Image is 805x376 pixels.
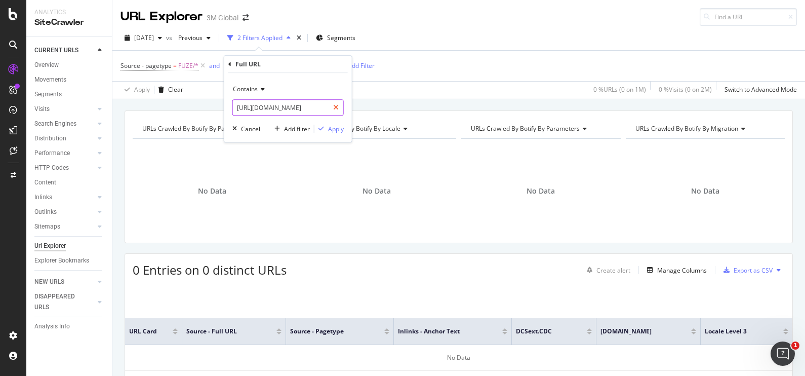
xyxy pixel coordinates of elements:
[334,60,375,72] button: Add Filter
[154,82,183,98] button: Clear
[328,125,344,133] div: Apply
[174,30,215,46] button: Previous
[596,266,630,275] div: Create alert
[209,61,220,70] button: and
[129,327,170,336] span: URL Card
[120,61,172,70] span: Source - pagetype
[133,261,287,278] span: 0 Entries on 0 distinct URLs
[34,60,105,70] a: Overview
[34,177,56,188] div: Content
[633,121,776,137] h4: URLs Crawled By Botify By migration
[771,342,795,366] iframe: Intercom live chat
[34,277,64,287] div: NEW URLS
[207,13,238,23] div: 3M Global
[186,327,261,336] span: Source - Full URL
[719,262,773,278] button: Export as CSV
[398,327,487,336] span: Inlinks - Anchor Text
[34,74,105,85] a: Movements
[34,8,104,17] div: Analytics
[295,33,303,43] div: times
[34,104,50,115] div: Visits
[643,264,707,276] button: Manage Columns
[198,186,226,196] span: No Data
[791,342,799,350] span: 1
[583,262,630,278] button: Create alert
[34,192,95,203] a: Inlinks
[734,266,773,275] div: Export as CSV
[469,121,612,137] h4: URLs Crawled By Botify By parameters
[134,33,154,42] span: 2025 Aug. 24th
[327,33,355,42] span: Segments
[691,186,719,196] span: No Data
[34,148,95,159] a: Performance
[140,121,283,137] h4: URLs Crawled By Botify By pagetype
[724,85,797,94] div: Switch to Advanced Mode
[34,192,52,203] div: Inlinks
[34,133,95,144] a: Distribution
[34,74,66,85] div: Movements
[34,45,78,56] div: CURRENT URLS
[314,124,344,134] button: Apply
[659,85,712,94] div: 0 % Visits ( 0 on 2M )
[34,163,95,173] a: HTTP Codes
[305,121,448,137] h4: URLs Crawled By Botify By locale
[142,124,244,133] span: URLs Crawled By Botify By pagetype
[34,89,62,100] div: Segments
[34,133,66,144] div: Distribution
[284,125,310,133] div: Add filter
[223,30,295,46] button: 2 Filters Applied
[34,241,66,251] div: Url Explorer
[34,255,89,266] div: Explorer Bookmarks
[34,221,60,232] div: Sitemaps
[34,17,104,28] div: SiteCrawler
[34,321,105,332] a: Analysis Info
[243,14,249,21] div: arrow-right-arrow-left
[700,8,797,26] input: Find a URL
[237,33,283,42] div: 2 Filters Applied
[120,30,166,46] button: [DATE]
[173,61,177,70] span: =
[134,85,150,94] div: Apply
[233,85,258,93] span: Contains
[34,89,105,100] a: Segments
[34,291,95,313] a: DISAPPEARED URLS
[34,241,105,251] a: Url Explorer
[600,327,676,336] span: [DOMAIN_NAME]
[174,33,203,42] span: Previous
[34,163,69,173] div: HTTP Codes
[34,104,95,115] a: Visits
[34,221,95,232] a: Sitemaps
[593,85,646,94] div: 0 % URLs ( 0 on 1M )
[34,207,57,217] div: Outlinks
[363,186,391,196] span: No Data
[34,60,59,70] div: Overview
[120,8,203,25] div: URL Explorer
[516,327,572,336] span: DCSext.CDC
[705,327,768,336] span: locale Level 3
[168,85,183,94] div: Clear
[307,124,400,133] span: URLs Crawled By Botify By locale
[241,125,260,133] div: Cancel
[34,291,86,313] div: DISAPPEARED URLS
[34,119,95,129] a: Search Engines
[657,266,707,275] div: Manage Columns
[125,345,792,371] div: No Data
[34,177,105,188] a: Content
[166,33,174,42] span: vs
[34,207,95,217] a: Outlinks
[34,148,70,159] div: Performance
[34,255,105,266] a: Explorer Bookmarks
[471,124,580,133] span: URLs Crawled By Botify By parameters
[635,124,738,133] span: URLs Crawled By Botify By migration
[270,124,310,134] button: Add filter
[290,327,369,336] span: Source - pagetype
[348,61,375,70] div: Add Filter
[120,82,150,98] button: Apply
[527,186,555,196] span: No Data
[312,30,359,46] button: Segments
[235,60,261,68] div: Full URL
[720,82,797,98] button: Switch to Advanced Mode
[34,321,70,332] div: Analysis Info
[228,124,260,134] button: Cancel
